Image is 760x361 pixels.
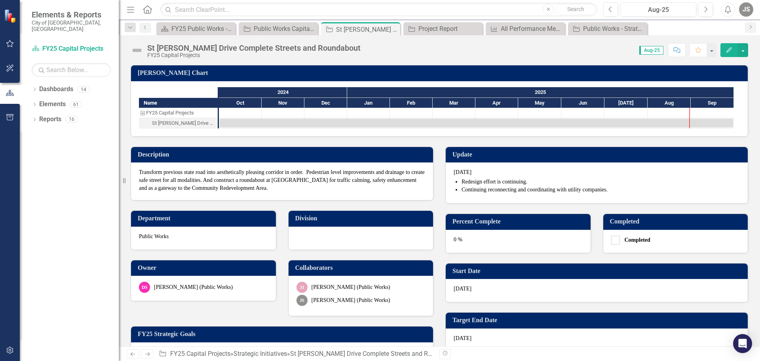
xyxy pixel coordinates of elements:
[234,350,287,357] a: Strategic Initiatives
[139,118,218,128] div: Task: Start date: 2024-10-01 End date: 2025-09-30
[452,317,744,324] h3: Target End Date
[623,5,693,15] div: Aug-25
[139,98,218,108] div: Name
[347,87,734,97] div: 2025
[454,286,471,292] span: [DATE]
[347,98,390,108] div: Jan
[390,98,433,108] div: Feb
[139,282,150,293] div: DS
[462,186,740,194] li: Continuing reconnecting and coordinating with utility companies.
[620,2,696,17] button: Aug-25
[154,283,233,291] div: [PERSON_NAME] (Public Works)
[139,168,425,192] p: Transform previous state road into aesthetically pleasing corridor in order. Pedestrian level imp...
[296,282,308,293] div: JJ
[604,98,648,108] div: Jul
[219,87,347,97] div: 2024
[220,119,733,127] div: Task: Start date: 2024-10-01 End date: 2025-09-30
[405,24,481,34] a: Project Report
[475,98,518,108] div: Apr
[610,218,744,225] h3: Completed
[488,24,563,34] a: All Performance Measures
[160,3,597,17] input: Search ClearPoint...
[691,98,734,108] div: Sep
[147,52,361,58] div: FY25 Capital Projects
[446,230,591,253] div: 0 %
[739,2,753,17] button: JS
[570,24,645,34] a: Public Works - Strategic Initiatives
[454,168,740,176] p: [DATE]
[39,100,66,109] a: Elements
[32,19,111,32] small: City of [GEOGRAPHIC_DATA], [GEOGRAPHIC_DATA]
[433,98,475,108] div: Mar
[139,108,218,118] div: FY25 Capital Projects
[39,115,61,124] a: Reports
[733,334,752,353] div: Open Intercom Messenger
[648,98,691,108] div: Aug
[454,335,471,341] span: [DATE]
[70,101,82,108] div: 61
[312,283,390,291] div: [PERSON_NAME] (Public Works)
[452,267,744,275] h3: Start Date
[296,295,308,306] div: JS
[418,24,481,34] div: Project Report
[139,108,218,118] div: Task: FY25 Capital Projects Start date: 2024-10-01 End date: 2024-10-02
[147,44,361,52] div: St [PERSON_NAME] Drive Complete Streets and Roundabout
[336,25,398,34] div: St [PERSON_NAME] Drive Complete Streets and Roundabout
[138,69,744,76] h3: [PERSON_NAME] Chart
[304,98,347,108] div: Dec
[452,218,587,225] h3: Percent Complete
[77,86,90,93] div: 14
[254,24,316,34] div: Public Works Capital Projects FY25
[131,44,143,57] img: Not Defined
[241,24,316,34] a: Public Works Capital Projects FY25
[518,98,561,108] div: May
[4,9,18,23] img: ClearPoint Strategy
[65,116,78,123] div: 16
[32,44,111,53] a: FY25 Capital Projects
[639,46,663,55] span: Aug-25
[39,85,73,94] a: Dashboards
[138,151,429,158] h3: Description
[171,24,234,34] div: FY25 Public Works - Strategic Plan
[567,6,584,12] span: Search
[152,118,215,128] div: St [PERSON_NAME] Drive Complete Streets and Roundabout
[295,264,429,271] h3: Collaborators
[462,178,740,186] li: Redesign effort is continuing.
[312,296,390,304] div: [PERSON_NAME] (Public Works)
[219,98,262,108] div: Oct
[146,108,194,118] div: FY25 Capital Projects
[159,350,433,359] div: » »
[138,215,272,222] h3: Department
[290,350,458,357] div: St [PERSON_NAME] Drive Complete Streets and Roundabout
[138,264,272,271] h3: Owner
[561,98,604,108] div: Jun
[452,151,744,158] h3: Update
[170,350,230,357] a: FY25 Capital Projects
[262,98,304,108] div: Nov
[556,4,595,15] button: Search
[583,24,645,34] div: Public Works - Strategic Initiatives
[32,10,111,19] span: Elements & Reports
[158,24,234,34] a: FY25 Public Works - Strategic Plan
[295,215,429,222] h3: Division
[139,233,169,239] span: Public Works
[501,24,563,34] div: All Performance Measures
[138,330,429,338] h3: FY25 Strategic Goals
[32,63,111,77] input: Search Below...
[139,118,218,128] div: St Pete Drive Complete Streets and Roundabout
